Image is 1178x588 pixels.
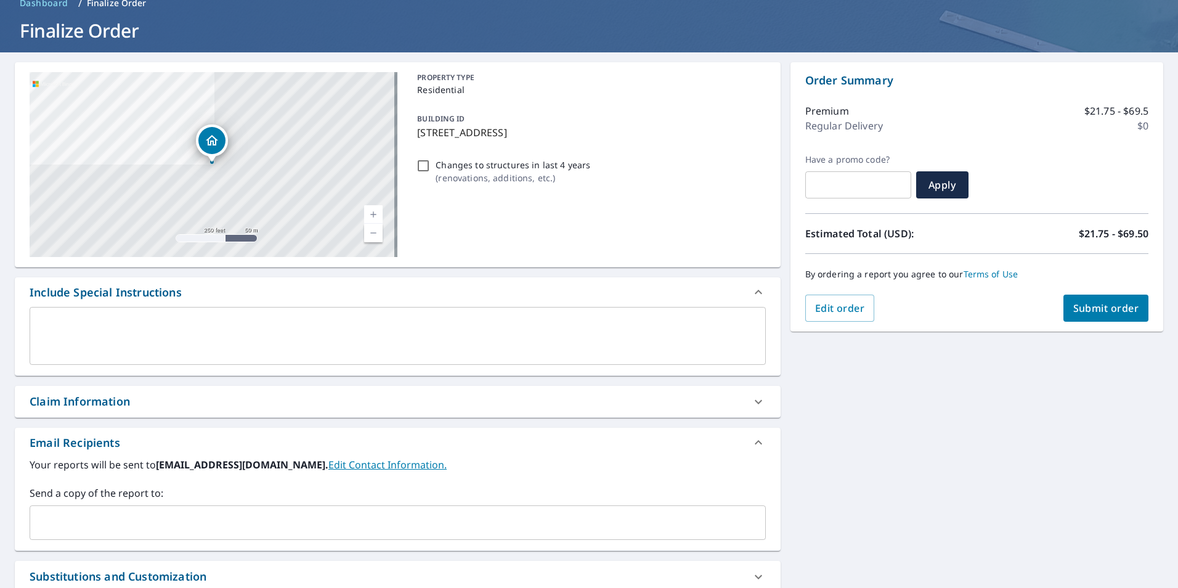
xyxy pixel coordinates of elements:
[1079,226,1148,241] p: $21.75 - $69.50
[15,18,1163,43] h1: Finalize Order
[916,171,969,198] button: Apply
[30,486,766,500] label: Send a copy of the report to:
[30,393,130,410] div: Claim Information
[364,205,383,224] a: Current Level 17, Zoom In
[328,458,447,472] a: EditContactInfo
[1063,295,1149,322] button: Submit order
[1073,301,1139,315] span: Submit order
[15,428,781,457] div: Email Recipients
[805,154,911,165] label: Have a promo code?
[805,269,1148,280] p: By ordering a report you agree to our
[964,268,1018,280] a: Terms of Use
[1084,104,1148,118] p: $21.75 - $69.5
[417,83,760,96] p: Residential
[156,458,328,472] b: [EMAIL_ADDRESS][DOMAIN_NAME].
[15,386,781,417] div: Claim Information
[805,295,875,322] button: Edit order
[15,277,781,307] div: Include Special Instructions
[30,284,182,301] div: Include Special Instructions
[436,171,590,184] p: ( renovations, additions, etc. )
[364,224,383,242] a: Current Level 17, Zoom Out
[417,125,760,140] p: [STREET_ADDRESS]
[805,104,849,118] p: Premium
[30,457,766,472] label: Your reports will be sent to
[30,568,206,585] div: Substitutions and Customization
[1137,118,1148,133] p: $0
[805,118,883,133] p: Regular Delivery
[926,178,959,192] span: Apply
[196,125,228,163] div: Dropped pin, building 1, Residential property, 12712 Watergrove Dr Knoxville, TN 37922
[815,301,865,315] span: Edit order
[417,72,760,83] p: PROPERTY TYPE
[436,158,590,171] p: Changes to structures in last 4 years
[417,113,465,124] p: BUILDING ID
[805,226,977,241] p: Estimated Total (USD):
[805,72,1148,89] p: Order Summary
[30,435,120,451] div: Email Recipients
